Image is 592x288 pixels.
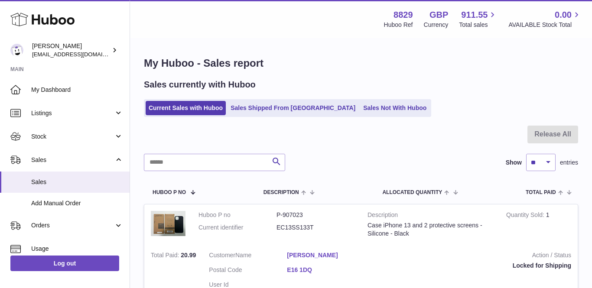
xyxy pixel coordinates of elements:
[384,21,413,29] div: Huboo Ref
[429,9,448,21] strong: GBP
[368,221,493,238] div: Case iPhone 13 and 2 protective screens - Silicone - Black
[555,9,572,21] span: 0.00
[151,252,181,261] strong: Total Paid
[198,223,276,232] dt: Current identifier
[144,79,256,91] h2: Sales currently with Huboo
[526,190,556,195] span: Total paid
[198,211,276,219] dt: Huboo P no
[508,9,582,29] a: 0.00 AVAILABLE Stock Total
[263,190,299,195] span: Description
[424,21,449,29] div: Currency
[32,42,110,58] div: [PERSON_NAME]
[209,252,235,259] span: Customer
[32,51,127,58] span: [EMAIL_ADDRESS][DOMAIN_NAME]
[31,109,114,117] span: Listings
[181,252,196,259] span: 20.99
[31,133,114,141] span: Stock
[10,44,23,57] img: commandes@kpmatech.com
[153,190,186,195] span: Huboo P no
[506,159,522,167] label: Show
[459,9,498,29] a: 911.55 Total sales
[144,56,578,70] h1: My Huboo - Sales report
[209,251,287,262] dt: Name
[368,211,493,221] strong: Description
[31,221,114,230] span: Orders
[31,178,123,186] span: Sales
[10,256,119,271] a: Log out
[500,204,578,245] td: 1
[382,190,442,195] span: ALLOCATED Quantity
[287,266,365,274] a: E16 1DQ
[360,101,429,115] a: Sales Not With Huboo
[209,266,287,276] dt: Postal Code
[276,211,355,219] dd: P-907023
[31,156,114,164] span: Sales
[146,101,226,115] a: Current Sales with Huboo
[276,223,355,232] dd: EC13SS133T
[560,159,578,167] span: entries
[506,211,546,220] strong: Quantity Sold
[31,199,123,207] span: Add Manual Order
[228,101,358,115] a: Sales Shipped From [GEOGRAPHIC_DATA]
[459,21,498,29] span: Total sales
[31,86,123,94] span: My Dashboard
[461,9,488,21] span: 911.55
[378,262,571,270] div: Locked for Shipping
[151,211,185,236] img: 88291701543385.png
[287,251,365,259] a: [PERSON_NAME]
[378,251,571,262] strong: Action / Status
[31,245,123,253] span: Usage
[394,9,413,21] strong: 8829
[508,21,582,29] span: AVAILABLE Stock Total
